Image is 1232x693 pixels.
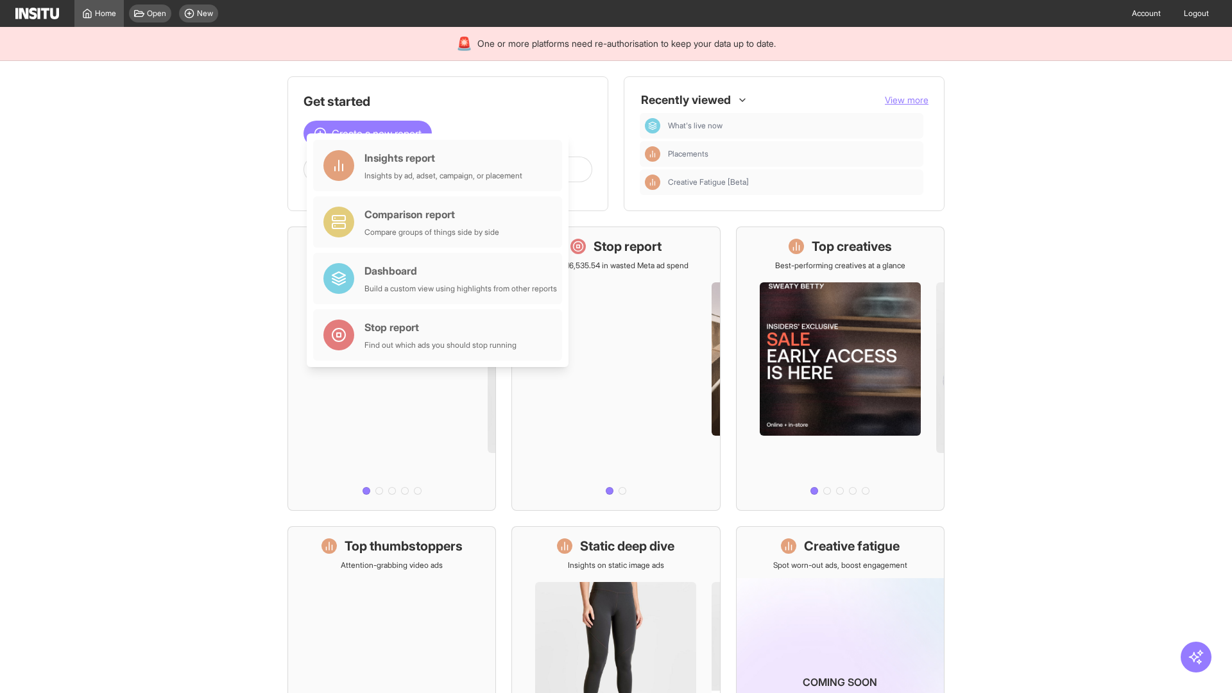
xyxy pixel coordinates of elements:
[645,175,660,190] div: Insights
[364,150,522,166] div: Insights report
[147,8,166,19] span: Open
[345,537,463,555] h1: Top thumbstoppers
[645,146,660,162] div: Insights
[364,320,517,335] div: Stop report
[287,227,496,511] a: What's live nowSee all active ads instantly
[304,92,592,110] h1: Get started
[568,560,664,570] p: Insights on static image ads
[477,37,776,50] span: One or more platforms need re-authorisation to keep your data up to date.
[364,284,557,294] div: Build a custom view using highlights from other reports
[668,149,918,159] span: Placements
[668,177,749,187] span: Creative Fatigue [Beta]
[668,149,708,159] span: Placements
[15,8,59,19] img: Logo
[511,227,720,511] a: Stop reportSave £16,535.54 in wasted Meta ad spend
[95,8,116,19] span: Home
[364,340,517,350] div: Find out which ads you should stop running
[645,118,660,133] div: Dashboard
[885,94,928,105] span: View more
[543,261,689,271] p: Save £16,535.54 in wasted Meta ad spend
[364,207,499,222] div: Comparison report
[812,237,892,255] h1: Top creatives
[456,35,472,53] div: 🚨
[364,171,522,181] div: Insights by ad, adset, campaign, or placement
[885,94,928,107] button: View more
[668,121,918,131] span: What's live now
[580,537,674,555] h1: Static deep dive
[364,263,557,278] div: Dashboard
[341,560,443,570] p: Attention-grabbing video ads
[775,261,905,271] p: Best-performing creatives at a glance
[364,227,499,237] div: Compare groups of things side by side
[197,8,213,19] span: New
[736,227,945,511] a: Top creativesBest-performing creatives at a glance
[594,237,662,255] h1: Stop report
[668,177,918,187] span: Creative Fatigue [Beta]
[332,126,422,141] span: Create a new report
[668,121,723,131] span: What's live now
[304,121,432,146] button: Create a new report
